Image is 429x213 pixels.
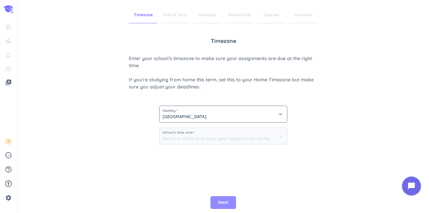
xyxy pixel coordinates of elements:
span: Next [218,199,228,206]
input: Start typing... [160,106,287,122]
span: Timezone [211,37,236,45]
button: Next [210,196,236,209]
a: settings [3,192,14,203]
span: Enter your school’s timezone to make sure your assignments are due at the right time. If you’re s... [129,55,318,90]
span: Country * [163,109,284,112]
span: Awake time [225,7,254,23]
i: help_outline [5,166,12,173]
span: Activities [289,7,318,23]
i: keyboard_arrow_down [277,111,284,117]
span: Timezone [129,7,158,23]
span: Holidays [193,7,222,23]
i: pending [5,152,12,159]
i: video_library [5,79,12,86]
span: End of Term [161,7,190,23]
i: settings [5,194,12,201]
input: Select in which time zone your assignments will be due [160,128,287,144]
span: Courses [257,7,286,23]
